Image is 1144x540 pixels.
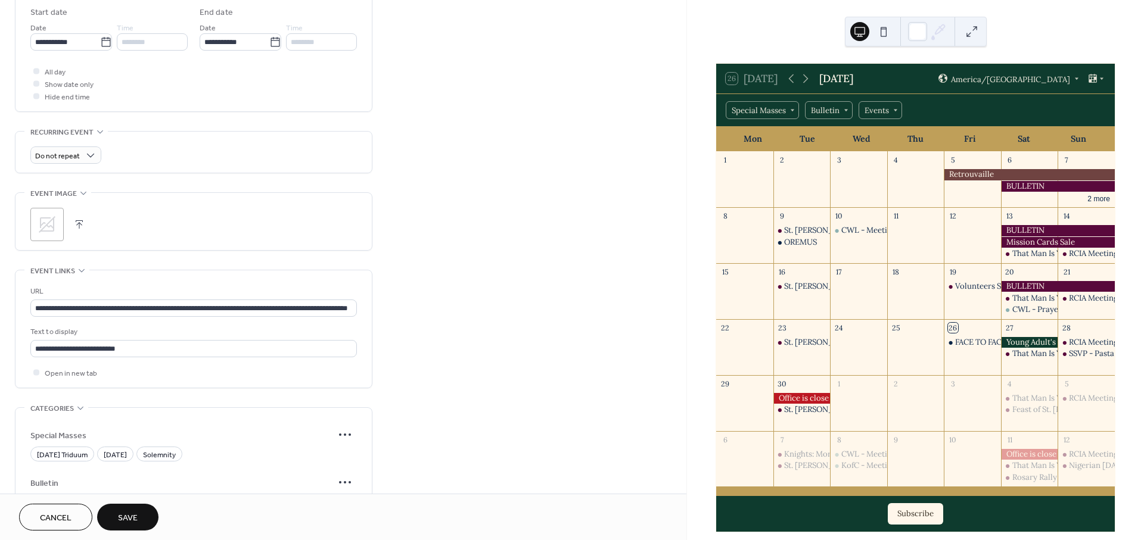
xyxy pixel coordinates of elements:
[1058,337,1115,348] div: RCIA Meetings
[948,267,958,277] div: 19
[834,323,844,333] div: 24
[1001,281,1115,292] div: BULLETIN
[1062,323,1072,333] div: 28
[944,169,1115,180] div: Retrouvaille
[773,237,831,248] div: OREMUS
[35,149,80,163] span: Do not repeat
[777,323,787,333] div: 23
[777,435,787,445] div: 7
[1058,293,1115,304] div: RCIA Meetings
[1001,472,1058,483] div: Rosary Rally
[891,379,901,389] div: 2
[891,211,901,221] div: 11
[834,211,844,221] div: 10
[1058,449,1115,460] div: RCIA Meetings
[1001,181,1115,192] div: BULLETIN
[834,435,844,445] div: 8
[1001,293,1058,304] div: That Man Is You
[943,127,997,151] div: Fri
[104,449,127,461] span: [DATE]
[118,512,138,525] span: Save
[1083,192,1115,204] button: 2 more
[841,460,896,471] div: KofC - Meeting
[955,281,1071,292] div: Volunteers Social Night Potluck
[1001,337,1058,348] div: Young Adult's Hike
[40,512,71,525] span: Cancel
[1058,393,1115,404] div: RCIA Meetings
[830,225,887,236] div: CWL - Meeting
[30,402,74,415] span: Categories
[948,211,958,221] div: 12
[948,379,958,389] div: 3
[286,22,303,35] span: Time
[784,237,817,248] div: OREMUS
[944,281,1001,292] div: Volunteers Social Night Potluck
[1005,267,1015,277] div: 20
[1058,460,1115,471] div: Nigerian Thanksgiving Mass
[888,503,943,525] button: Subscribe
[1012,304,1103,315] div: CWL - Prayers & Squares
[777,379,787,389] div: 30
[830,449,887,460] div: CWL - Meeting
[45,367,97,380] span: Open in new tab
[777,211,787,221] div: 9
[30,285,355,298] div: URL
[30,208,64,241] div: ;
[720,155,730,166] div: 1
[1001,304,1058,315] div: CWL - Prayers & Squares
[1001,449,1058,460] div: Office is close
[19,504,92,530] button: Cancel
[773,281,831,292] div: St. Anthony's Prayer Group
[1058,248,1115,259] div: RCIA Meetings
[30,429,333,442] span: Special Masses
[1012,460,1070,471] div: That Man Is You
[1001,248,1058,259] div: That Man Is You
[720,267,730,277] div: 15
[834,267,844,277] div: 17
[834,379,844,389] div: 1
[1062,211,1072,221] div: 14
[830,460,887,471] div: KofC - Meeting
[773,393,831,404] div: Office is close
[891,267,901,277] div: 18
[1001,393,1058,404] div: That Man Is You
[944,337,1001,348] div: FACE TO FACE NIGHTS
[1012,293,1070,304] div: That Man Is You
[45,79,94,91] span: Show date only
[1001,460,1058,471] div: That Man Is You
[1062,155,1072,166] div: 7
[841,449,896,460] div: CWL - Meeting
[1062,435,1072,445] div: 12
[1069,449,1121,460] div: RCIA Meetings
[1005,211,1015,221] div: 13
[891,323,901,333] div: 25
[948,155,958,166] div: 5
[841,225,896,236] div: CWL - Meeting
[45,66,66,79] span: All day
[997,127,1051,151] div: Sat
[1069,393,1121,404] div: RCIA Meetings
[1062,267,1072,277] div: 21
[773,404,831,415] div: St. Anthony's Prayer Group
[143,449,176,461] span: Solemnity
[1058,348,1115,359] div: SSVP - Pasta Dinner
[891,155,901,166] div: 4
[1001,348,1058,359] div: That Man Is You
[784,281,917,292] div: St. [PERSON_NAME]'s Prayer Group
[1062,379,1072,389] div: 5
[1051,127,1105,151] div: Sun
[784,449,944,460] div: Knights: Morning Scriptural Rosary & coffee
[1001,404,1058,415] div: Feast of St. Francis of Assisi
[773,449,831,460] div: Knights: Morning Scriptural Rosary & coffee
[30,7,67,19] div: Start date
[30,326,355,338] div: Text to display
[777,155,787,166] div: 2
[726,127,780,151] div: Mon
[1005,435,1015,445] div: 11
[1069,293,1121,304] div: RCIA Meetings
[720,379,730,389] div: 29
[784,404,917,415] div: St. [PERSON_NAME]'s Prayer Group
[30,22,46,35] span: Date
[784,337,917,348] div: St. [PERSON_NAME]'s Prayer Group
